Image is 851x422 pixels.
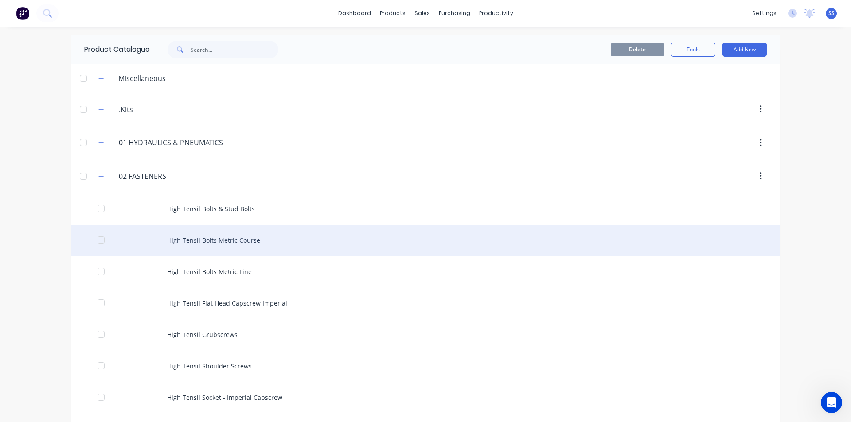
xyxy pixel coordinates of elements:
div: Product Catalogue [71,35,150,64]
input: Search... [191,41,278,58]
div: settings [748,7,781,20]
input: Enter category name [119,137,224,148]
div: High Tensil Bolts Metric Course [71,225,780,256]
div: High Tensil Shoulder Screws [71,350,780,382]
div: purchasing [434,7,475,20]
div: High Tensil Socket - Imperial Capscrew [71,382,780,413]
div: High Tensil Flat Head Capscrew Imperial [71,287,780,319]
div: productivity [475,7,518,20]
a: dashboard [334,7,375,20]
button: Delete [611,43,664,56]
div: Miscellaneous [111,73,173,84]
input: Enter category name [119,104,224,115]
div: High Tensil Bolts & Stud Bolts [71,193,780,225]
div: High Tensil Grubscrews [71,319,780,350]
img: Factory [16,7,29,20]
div: products [375,7,410,20]
button: Tools [671,43,715,57]
span: SS [828,9,835,17]
button: Add New [722,43,767,57]
input: Enter category name [119,171,224,182]
div: High Tensil Bolts Metric Fine [71,256,780,287]
iframe: Intercom live chat [821,392,842,413]
div: sales [410,7,434,20]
